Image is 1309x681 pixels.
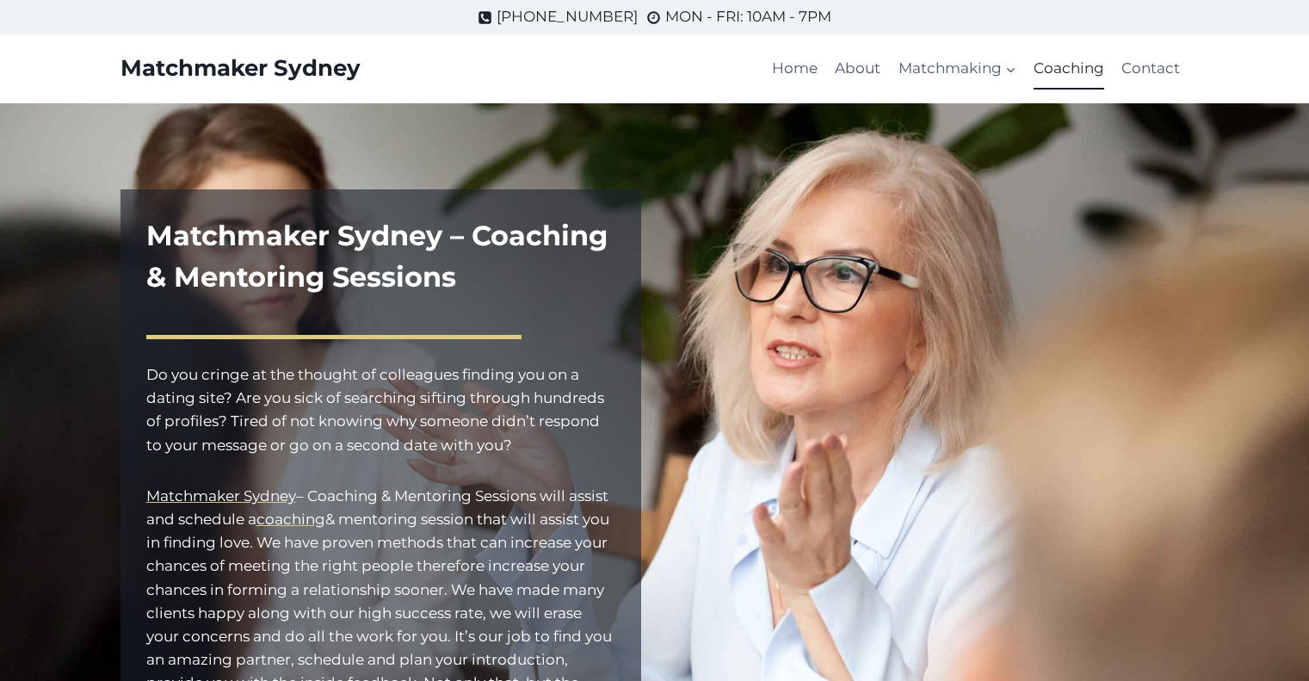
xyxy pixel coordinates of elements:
[665,5,831,28] span: MON - FRI: 10AM - 7PM
[146,487,296,505] a: Matchmaker Sydney
[146,363,615,457] p: Do you cringe at the thought of colleagues finding you on a dating site? Are you sick of searchin...
[1025,48,1113,90] a: Coaching
[763,48,1189,90] nav: Primary Navigation
[478,5,638,28] a: [PHONE_NUMBER]
[898,57,1016,80] span: Matchmaking
[146,215,615,298] h1: Matchmaker Sydney – Coaching & Mentoring Sessions
[497,5,638,28] span: [PHONE_NUMBER]
[120,55,361,82] a: Matchmaker Sydney
[826,48,889,90] a: About
[889,48,1024,90] a: Matchmaking
[1113,48,1189,90] a: Contact
[763,48,826,90] a: Home
[256,511,325,528] a: coaching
